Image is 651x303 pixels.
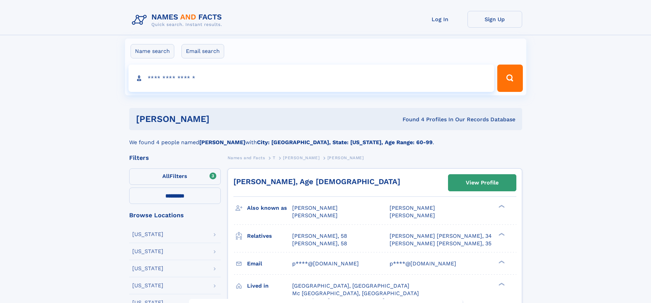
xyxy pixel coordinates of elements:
[413,11,467,28] a: Log In
[292,212,338,219] span: [PERSON_NAME]
[162,173,169,179] span: All
[199,139,245,146] b: [PERSON_NAME]
[181,44,224,58] label: Email search
[390,212,435,219] span: [PERSON_NAME]
[233,177,400,186] a: [PERSON_NAME], Age [DEMOGRAPHIC_DATA]
[129,130,522,147] div: We found 4 people named with .
[497,232,505,236] div: ❯
[283,153,320,162] a: [PERSON_NAME]
[467,11,522,28] a: Sign Up
[131,44,174,58] label: Name search
[466,175,499,191] div: View Profile
[292,283,409,289] span: [GEOGRAPHIC_DATA], [GEOGRAPHIC_DATA]
[132,266,163,271] div: [US_STATE]
[129,11,228,29] img: Logo Names and Facts
[292,232,347,240] a: [PERSON_NAME], 58
[136,115,306,123] h1: [PERSON_NAME]
[283,155,320,160] span: [PERSON_NAME]
[306,116,515,123] div: Found 4 Profiles In Our Records Database
[292,240,347,247] a: [PERSON_NAME], 58
[247,280,292,292] h3: Lived in
[390,240,491,247] a: [PERSON_NAME] [PERSON_NAME], 35
[247,202,292,214] h3: Also known as
[247,258,292,270] h3: Email
[129,168,221,185] label: Filters
[390,205,435,211] span: [PERSON_NAME]
[292,290,419,297] span: Mc [GEOGRAPHIC_DATA], [GEOGRAPHIC_DATA]
[132,232,163,237] div: [US_STATE]
[448,175,516,191] a: View Profile
[292,205,338,211] span: [PERSON_NAME]
[128,65,494,92] input: search input
[247,230,292,242] h3: Relatives
[273,153,275,162] a: T
[390,232,492,240] a: [PERSON_NAME] [PERSON_NAME], 34
[129,212,221,218] div: Browse Locations
[497,204,505,209] div: ❯
[497,65,523,92] button: Search Button
[257,139,433,146] b: City: [GEOGRAPHIC_DATA], State: [US_STATE], Age Range: 60-99
[132,249,163,254] div: [US_STATE]
[129,155,221,161] div: Filters
[132,283,163,288] div: [US_STATE]
[228,153,265,162] a: Names and Facts
[273,155,275,160] span: T
[327,155,364,160] span: [PERSON_NAME]
[497,260,505,264] div: ❯
[497,282,505,286] div: ❯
